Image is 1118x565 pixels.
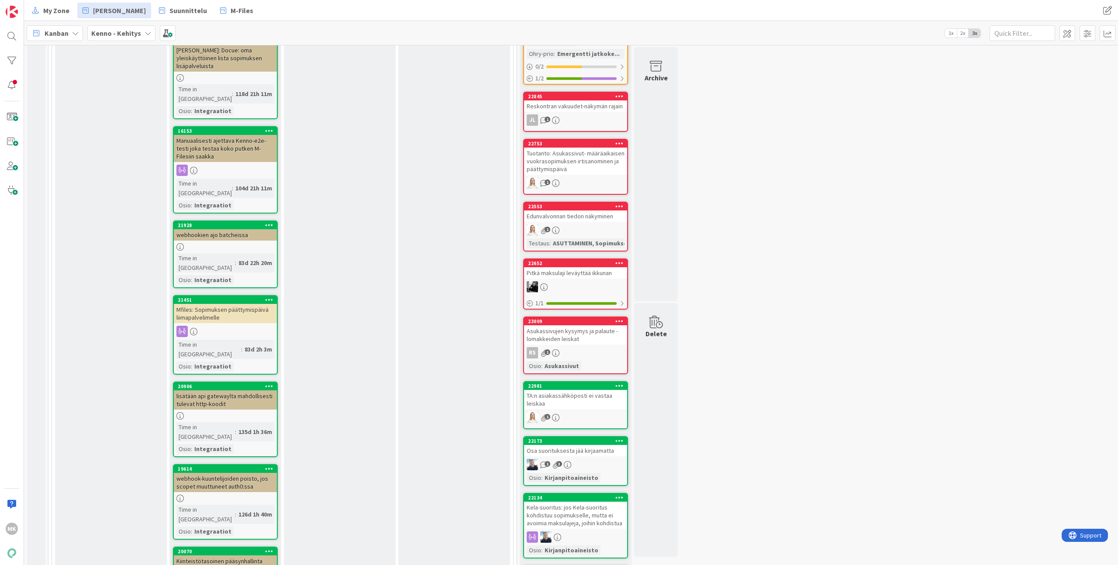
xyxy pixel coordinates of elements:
img: JJ [527,459,538,470]
span: : [232,89,233,99]
div: Osio [176,444,191,454]
div: Time in [GEOGRAPHIC_DATA] [176,340,241,359]
div: 23009 [528,318,627,324]
div: 20906 [174,382,277,390]
a: My Zone [27,3,75,18]
a: 16153Manuaalisesti ajettava Kenno-e2e-testi joka testaa koko putken M-Filesiin saakkaTime in [GEO... [173,126,278,214]
div: Kirjanpitoaineisto [542,473,600,482]
div: Osio [176,527,191,536]
a: 22173Osa suorituksesta jää kirjaamattaJJOsio:Kirjanpitoaineisto [523,436,628,486]
div: 21451 [178,297,277,303]
div: 22845 [528,93,627,100]
div: 22173 [528,438,627,444]
a: 22981TA:n asiakassähköposti ei vastaa leiskaaSL [523,381,628,429]
div: 22845Reskontran vakuudet-näkymän rajain [524,93,627,112]
span: 3 [556,461,562,467]
span: : [191,444,192,454]
span: 1 [545,117,550,122]
span: 1 [545,461,550,467]
a: 21451Mfiles: Sopimuksen päättymispäivä liimapalvelimelleTime in [GEOGRAPHIC_DATA]:83d 2h 3mOsio:I... [173,295,278,375]
div: Osio [176,275,191,285]
div: 16153 [178,128,277,134]
img: SL [527,177,538,189]
div: SL [524,412,627,423]
span: Kanban [45,28,69,38]
div: 83d 2h 3m [242,345,274,354]
div: Ohry-prio [527,49,554,59]
div: Delete [645,328,667,339]
a: 22134Kela-suoritus: jos Kela-suoritus kohdistuu sopimukselle, mutta ei avoimia maksulajeja, joihi... [523,493,628,558]
div: 22134 [528,495,627,501]
div: Integraatiot [192,106,234,116]
div: Kela-suoritus: jos Kela-suoritus kohdistuu sopimukselle, mutta ei avoimia maksulajeja, joihin koh... [524,502,627,529]
span: 0 / 2 [535,62,544,71]
span: : [541,473,542,482]
div: Osa suorituksesta jää kirjaamatta [524,445,627,456]
div: Osio [176,362,191,371]
div: KM [524,281,627,293]
a: [PERSON_NAME]: Docue: oma yleiskäyttöinen lista sopimuksen lisäpalveluistaTime in [GEOGRAPHIC_DAT... [173,36,278,119]
img: JJ [540,531,552,543]
div: Kirjanpitoaineisto [542,545,600,555]
a: 22652Pitkä maksulaji leväyttää ikkunanKM1/1 [523,258,628,310]
div: Pitkä maksulaji leväyttää ikkunan [524,267,627,279]
span: : [554,49,555,59]
span: : [191,200,192,210]
span: : [191,275,192,285]
div: lisätään api gatewaylta mahdollisesti tulevat http-koodit [174,390,277,410]
div: Osio [527,545,541,555]
span: : [235,510,236,519]
div: 20070 [178,548,277,555]
div: 19614webhook-kuuntelijoiden poisto, jos scopet muuttuneet auth0:ssa [174,465,277,492]
div: 19614 [174,465,277,473]
div: 16153Manuaalisesti ajettava Kenno-e2e-testi joka testaa koko putken M-Filesiin saakka [174,127,277,162]
a: 20906lisätään api gatewaylta mahdollisesti tulevat http-kooditTime in [GEOGRAPHIC_DATA]:135d 1h 3... [173,382,278,457]
div: 23009 [524,317,627,325]
div: 21928webhookien ajo batcheissa [174,221,277,241]
span: : [541,361,542,371]
div: JL [527,114,538,126]
span: [PERSON_NAME] [93,5,146,16]
div: 20906 [178,383,277,389]
div: JJ [524,459,627,470]
div: 1/2 [524,73,627,84]
div: 22753 [524,140,627,148]
div: 22173 [524,437,627,445]
a: 22553Edunvalvonnan tiedon näkyminenSLTestaus:ASUTTAMINEN, Sopimukset [523,202,628,251]
span: : [235,427,236,437]
div: Integraatiot [192,275,234,285]
div: Osio [176,106,191,116]
div: Osio [527,473,541,482]
div: TA:n asiakassähköposti ei vastaa leiskaa [524,390,627,409]
div: 135d 1h 36m [236,427,274,437]
span: My Zone [43,5,69,16]
div: Osio [176,200,191,210]
div: 22753Tuotanto: Asukassivut- määräaikaisen vuokrasopimuksen irtisanominen ja päättymispäivä [524,140,627,175]
a: Suunnittelu [154,3,212,18]
div: 22134 [524,494,627,502]
div: Tuotanto: Asukassivut- määräaikaisen vuokrasopimuksen irtisanominen ja päättymispäivä [524,148,627,175]
div: 22845 [524,93,627,100]
div: 126d 1h 40m [236,510,274,519]
span: 3x [969,29,980,38]
a: [PERSON_NAME] [77,3,151,18]
span: 2x [957,29,969,38]
a: M-Files [215,3,259,18]
span: : [191,527,192,536]
div: Manuaalisesti ajettava Kenno-e2e-testi joka testaa koko putken M-Filesiin saakka [174,135,277,162]
div: 21451Mfiles: Sopimuksen päättymispäivä liimapalvelimelle [174,296,277,323]
div: 16153 [174,127,277,135]
div: 22134Kela-suoritus: jos Kela-suoritus kohdistuu sopimukselle, mutta ei avoimia maksulajeja, joihi... [524,494,627,529]
img: Visit kanbanzone.com [6,6,18,18]
div: Time in [GEOGRAPHIC_DATA] [176,179,232,198]
div: 104d 21h 11m [233,183,274,193]
div: Mfiles: Sopimuksen päättymispäivä liimapalvelimelle [174,304,277,323]
div: RS [527,347,538,358]
a: 21928webhookien ajo batcheissaTime in [GEOGRAPHIC_DATA]:83d 22h 20mOsio:Integraatiot [173,220,278,288]
span: M-Files [231,5,253,16]
div: Time in [GEOGRAPHIC_DATA] [176,253,235,272]
div: 19614 [178,466,277,472]
span: : [191,362,192,371]
div: Testaus [527,238,549,248]
img: KM [527,281,538,293]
